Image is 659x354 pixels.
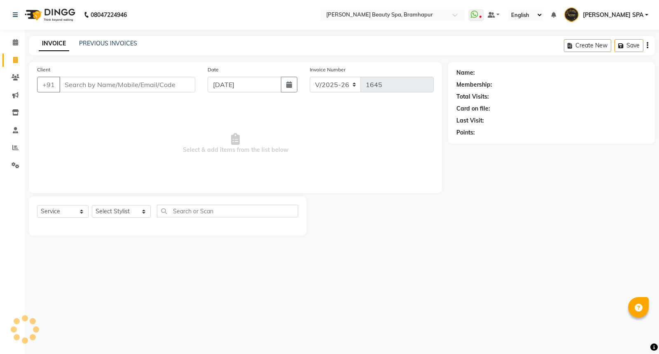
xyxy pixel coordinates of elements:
img: logo [21,3,77,26]
div: Name: [456,68,475,77]
input: Search or Scan [157,205,298,217]
input: Search by Name/Mobile/Email/Code [59,77,195,92]
div: Points: [456,128,475,137]
div: Membership: [456,80,492,89]
img: ANANYA SPA [564,7,579,22]
div: Last Visit: [456,116,484,125]
div: Card on file: [456,104,490,113]
b: 08047224946 [91,3,127,26]
a: INVOICE [39,36,69,51]
button: +91 [37,77,60,92]
span: [PERSON_NAME] SPA [583,11,643,19]
label: Client [37,66,50,73]
label: Date [208,66,219,73]
a: PREVIOUS INVOICES [79,40,137,47]
button: Save [615,39,643,52]
span: Select & add items from the list below [37,102,434,185]
button: Create New [564,39,611,52]
label: Invoice Number [310,66,346,73]
iframe: chat widget [624,321,651,346]
div: Total Visits: [456,92,489,101]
